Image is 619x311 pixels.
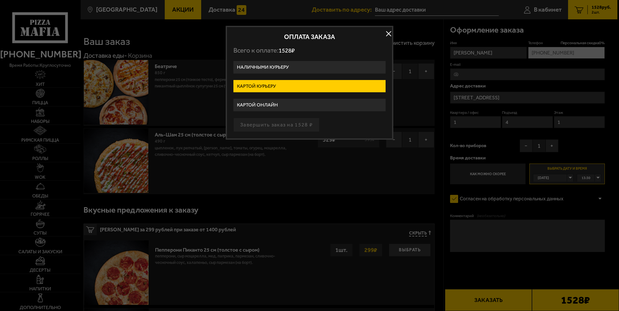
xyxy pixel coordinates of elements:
span: 1528 ₽ [279,47,295,54]
h2: Оплата заказа [233,34,386,40]
label: Наличными курьеру [233,61,386,74]
label: Картой онлайн [233,99,386,111]
p: Всего к оплате: [233,46,386,55]
label: Картой курьеру [233,80,386,93]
